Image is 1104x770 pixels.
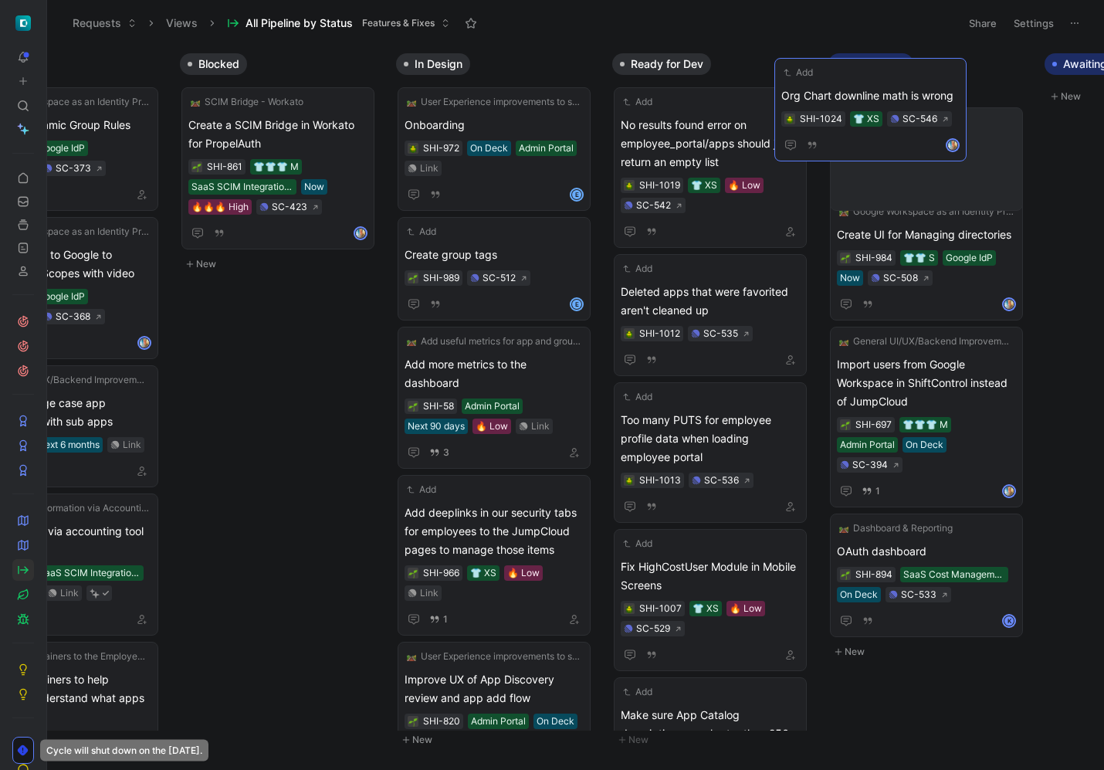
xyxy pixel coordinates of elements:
div: SHI-697 [855,417,892,432]
span: Improve UX of App Discovery review and app add flow [405,670,584,707]
span: Add more metrics to the dashboard [405,355,584,392]
img: 🌱 [841,421,850,430]
button: 🌱 [408,568,418,578]
span: Create a SCIM Bridge in Workato for PropelAuth [188,116,367,153]
button: ShiftControl [12,12,34,34]
div: 🔥 Low [730,601,762,616]
span: Make sure App Catalog descriptions are shorter than 256 chars. [621,706,800,762]
a: 🛤️User Experience improvements to support Google workspace as an IdPOnboardingOn DeckAdmin Portal... [398,87,591,211]
button: Add [621,94,655,110]
img: 🪲 [625,605,634,614]
div: SC-535 [703,326,738,341]
button: Add [405,224,439,239]
div: 🔥 Low [507,565,540,581]
button: 🌱 [840,253,851,263]
img: avatar [355,228,366,239]
div: 👕👕👕 M [903,417,948,432]
span: Onboarding [405,116,584,134]
div: E [571,299,582,310]
div: Next 6 months [38,437,100,453]
span: SCIM Bridge - Workato [205,94,303,110]
div: Next 90 days [408,419,465,434]
div: Now [304,179,324,195]
div: Link [420,585,439,601]
div: SHI-966 [423,565,459,581]
div: SC-529 [636,621,670,636]
span: User Experience improvements to support Google workspace as an IdP [421,649,581,664]
div: On Deck [906,437,943,453]
a: 🛤️Dashboard & ReportingOAuth dashboardSaaS Cost ManagementOn DeckSC-533K [830,514,1023,637]
div: SHI-1013 [639,473,681,488]
button: In progress [828,53,913,75]
a: 🛤️Add useful metrics for app and group membership changesAdd more metrics to the dashboardAdmin P... [398,327,591,469]
button: 🌱 [191,161,202,172]
a: 🛤️SCIM Bridge - WorkatoCreate a SCIM Bridge in Workato for PropelAuth👕👕👕 MSaaS SCIM IntegrationsN... [181,87,374,249]
div: Google IdP [38,289,85,304]
button: New [828,643,1032,661]
button: 🛤️Add useful metrics for app and group membership changes [405,334,584,349]
div: SaaS SCIM Integrations [191,179,293,195]
span: 1 [443,615,448,624]
div: SC-394 [852,457,888,473]
div: Link [531,419,550,434]
div: SC-542 [636,198,671,213]
img: 🌱 [841,254,850,263]
button: Add [621,389,655,405]
img: 🪲 [625,330,634,339]
span: 3 [443,448,449,457]
img: 🌱 [408,717,418,727]
span: In Design [415,56,462,72]
div: SHI-989 [423,270,459,286]
span: General UI/UX/Backend Improvements [853,334,1014,349]
button: 🪲 [624,475,635,486]
img: 🪲 [625,181,634,191]
div: SC-368 [56,309,90,324]
button: 🪲 [624,180,635,191]
button: 3 [426,444,452,461]
span: Add useful metrics for app and group membership changes [421,334,581,349]
div: On Deck [840,587,878,602]
div: On Deck [537,714,574,729]
img: 🌱 [841,571,850,580]
div: Link [123,437,141,453]
img: avatar [1004,486,1014,497]
img: 🪲 [408,144,418,154]
img: ShiftControl [15,15,31,31]
img: 🛤️ [407,97,416,107]
button: Requests [66,12,144,35]
div: Admin Portal [471,714,526,729]
button: Blocked [180,53,247,75]
img: 🛤️ [407,337,416,346]
div: Now [840,270,860,286]
div: SHI-894 [855,567,892,582]
button: 🪲 [624,603,635,614]
div: Link [60,585,79,601]
button: 1 [858,483,883,500]
button: 🛤️User Experience improvements to support Google workspace as an IdP [405,94,584,110]
span: Create group tags [405,246,584,264]
img: avatar [139,338,150,348]
button: Share [962,12,1004,34]
button: 🛤️SCIM Bridge - Workato [188,94,306,110]
button: Add [405,482,439,497]
div: 🌱 [840,569,851,580]
span: Features & Fixes [362,15,435,31]
div: 👕 XS [691,178,717,193]
span: In progress [847,56,906,72]
span: Too many PUTS for employee profile data when loading employee portal [621,411,800,466]
button: Add [621,536,655,551]
div: SC-373 [56,161,91,176]
div: 👕 XS [470,565,496,581]
button: 🌱 [408,273,418,283]
button: 🌱 [408,401,418,412]
img: avatar [1004,299,1014,310]
div: 🔥 Low [728,178,760,193]
div: SHI-58 [423,399,454,414]
div: K [1004,616,1014,626]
